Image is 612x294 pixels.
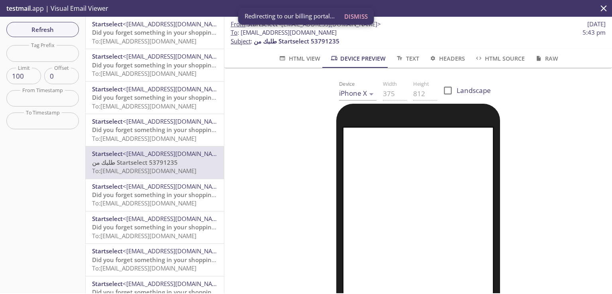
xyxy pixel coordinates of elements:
[583,28,606,37] span: 5:43 pm
[86,244,224,276] div: Startselect<[EMAIL_ADDRESS][DOMAIN_NAME]>Did you forget something in your shopping cart?To:[EMAIL...
[86,114,224,146] div: Startselect<[EMAIL_ADDRESS][DOMAIN_NAME]>Did you forget something in your shopping cart?To:[EMAIL...
[92,61,230,69] span: Did you forget something in your shopping cart?
[92,85,123,93] span: Startselect
[534,53,558,63] span: Raw
[278,53,320,63] span: HTML View
[231,28,606,45] p: :
[457,85,491,96] span: Landscape
[92,167,196,175] span: To: [EMAIL_ADDRESS][DOMAIN_NAME]
[86,49,224,81] div: Startselect<[EMAIL_ADDRESS][DOMAIN_NAME]>Did you forget something in your shopping cart?To:[EMAIL...
[413,81,429,87] label: Height
[92,37,196,45] span: To: [EMAIL_ADDRESS][DOMAIN_NAME]
[231,37,251,45] span: Subject
[123,117,226,125] span: <[EMAIL_ADDRESS][DOMAIN_NAME]>
[231,20,381,28] span: :
[92,182,123,190] span: Startselect
[92,150,123,158] span: Startselect
[92,52,123,60] span: Startselect
[587,20,606,28] span: [DATE]
[245,12,335,20] span: Redirecting to our billing portal...
[92,126,230,134] span: Did you forget something in your shopping cart?
[92,247,123,255] span: Startselect
[383,81,397,87] label: Width
[92,215,123,223] span: Startselect
[92,280,123,288] span: Startselect
[429,53,465,63] span: Headers
[92,158,178,166] span: طلبك من Startselect 53791235
[339,87,377,100] div: iPhone X
[86,179,224,211] div: Startselect<[EMAIL_ADDRESS][DOMAIN_NAME]>Did you forget something in your shopping cart?To:[EMAIL...
[92,28,230,36] span: Did you forget something in your shopping cart?
[6,4,31,13] span: testmail
[13,24,73,35] span: Refresh
[254,37,339,45] span: طلبك من Startselect 53791235
[344,11,368,22] span: Dismiss
[123,280,226,288] span: <[EMAIL_ADDRESS][DOMAIN_NAME]>
[123,247,226,255] span: <[EMAIL_ADDRESS][DOMAIN_NAME]>
[92,93,230,101] span: Did you forget something in your shopping cart?
[339,81,355,87] label: Device
[330,53,386,63] span: Device Preview
[92,102,196,110] span: To: [EMAIL_ADDRESS][DOMAIN_NAME]
[92,134,196,142] span: To: [EMAIL_ADDRESS][DOMAIN_NAME]
[92,264,196,272] span: To: [EMAIL_ADDRESS][DOMAIN_NAME]
[123,150,226,158] span: <[EMAIL_ADDRESS][DOMAIN_NAME]>
[231,20,245,28] span: From
[123,20,226,28] span: <[EMAIL_ADDRESS][DOMAIN_NAME]>
[475,53,525,63] span: HTML Source
[92,256,230,264] span: Did you forget something in your shopping cart?
[231,28,237,36] span: To
[123,215,226,223] span: <[EMAIL_ADDRESS][DOMAIN_NAME]>
[92,199,196,207] span: To: [EMAIL_ADDRESS][DOMAIN_NAME]
[92,223,230,231] span: Did you forget something in your shopping cart?
[92,232,196,240] span: To: [EMAIL_ADDRESS][DOMAIN_NAME]
[92,117,123,125] span: Startselect
[6,22,79,37] button: Refresh
[86,146,224,178] div: Startselect<[EMAIL_ADDRESS][DOMAIN_NAME]>طلبك من Startselect 53791235To:[EMAIL_ADDRESS][DOMAIN_NAME]
[86,211,224,243] div: Startselect<[EMAIL_ADDRESS][DOMAIN_NAME]>Did you forget something in your shopping cart?To:[EMAIL...
[86,17,224,49] div: Startselect<[EMAIL_ADDRESS][DOMAIN_NAME]>Did you forget something in your shopping cart?To:[EMAIL...
[231,28,337,37] span: : [EMAIL_ADDRESS][DOMAIN_NAME]
[86,82,224,114] div: Startselect<[EMAIL_ADDRESS][DOMAIN_NAME]>Did you forget something in your shopping cart?To:[EMAIL...
[123,52,226,60] span: <[EMAIL_ADDRESS][DOMAIN_NAME]>
[123,85,226,93] span: <[EMAIL_ADDRESS][DOMAIN_NAME]>
[92,69,196,77] span: To: [EMAIL_ADDRESS][DOMAIN_NAME]
[395,53,419,63] span: Text
[92,20,123,28] span: Startselect
[123,182,226,190] span: <[EMAIL_ADDRESS][DOMAIN_NAME]>
[92,191,230,199] span: Did you forget something in your shopping cart?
